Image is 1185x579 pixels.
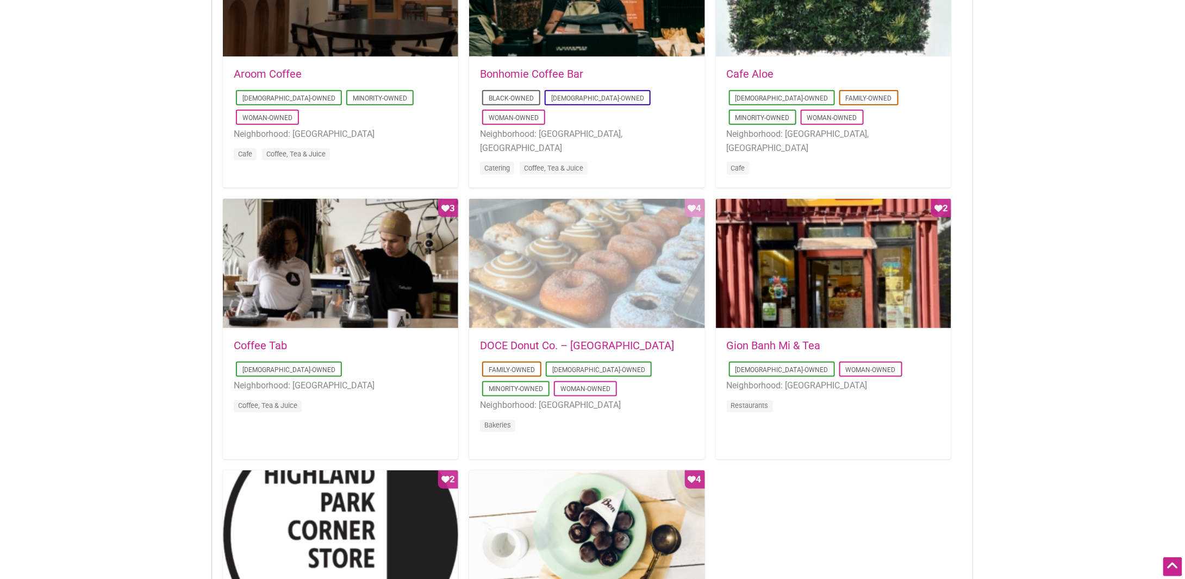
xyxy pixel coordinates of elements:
[727,339,821,352] a: Gion Banh Mi & Tea
[234,67,302,80] a: Aroom Coffee
[489,386,543,393] a: Minority-Owned
[727,67,774,80] a: Cafe Aloe
[727,127,940,155] li: Neighborhood: [GEOGRAPHIC_DATA], [GEOGRAPHIC_DATA]
[489,95,534,102] a: Black-Owned
[238,150,252,158] a: Cafe
[480,127,694,155] li: Neighborhood: [GEOGRAPHIC_DATA], [GEOGRAPHIC_DATA]
[234,127,447,141] li: Neighborhood: [GEOGRAPHIC_DATA]
[735,114,790,122] a: Minority-Owned
[234,339,287,352] a: Coffee Tab
[551,95,644,102] a: [DEMOGRAPHIC_DATA]-Owned
[234,379,447,393] li: Neighborhood: [GEOGRAPHIC_DATA]
[731,402,769,410] a: Restaurants
[480,67,583,80] a: Bonhomie Coffee Bar
[489,114,539,122] a: Woman-Owned
[735,366,828,374] a: [DEMOGRAPHIC_DATA]-Owned
[846,366,896,374] a: Woman-Owned
[242,114,292,122] a: Woman-Owned
[238,402,297,410] a: Coffee, Tea & Juice
[480,339,674,352] a: DOCE Donut Co. – [GEOGRAPHIC_DATA]
[242,366,335,374] a: [DEMOGRAPHIC_DATA]-Owned
[484,421,511,430] a: Bakeries
[846,95,892,102] a: Family-Owned
[484,164,510,172] a: Catering
[1163,557,1182,576] div: Scroll Back to Top
[266,150,326,158] a: Coffee, Tea & Juice
[489,366,535,374] a: Family-Owned
[242,95,335,102] a: [DEMOGRAPHIC_DATA]-Owned
[353,95,407,102] a: Minority-Owned
[735,95,828,102] a: [DEMOGRAPHIC_DATA]-Owned
[560,386,610,393] a: Woman-Owned
[480,399,694,413] li: Neighborhood: [GEOGRAPHIC_DATA]
[524,164,583,172] a: Coffee, Tea & Juice
[731,164,745,172] a: Cafe
[552,366,645,374] a: [DEMOGRAPHIC_DATA]-Owned
[807,114,857,122] a: Woman-Owned
[727,379,940,393] li: Neighborhood: [GEOGRAPHIC_DATA]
